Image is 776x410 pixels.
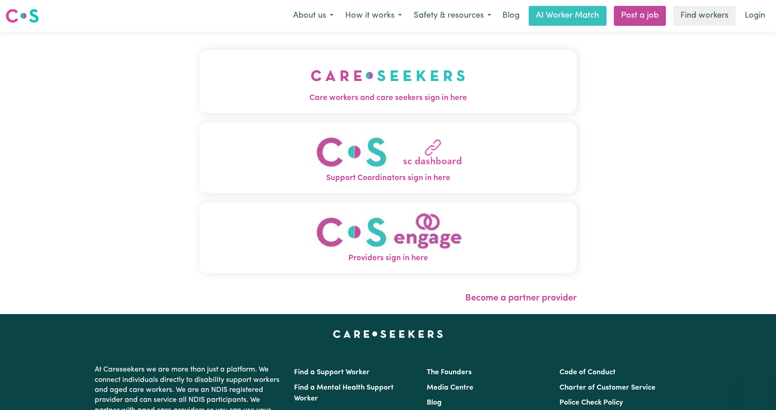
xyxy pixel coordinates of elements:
button: About us [287,6,339,25]
a: Blog [497,6,525,26]
a: Blog [427,399,442,406]
a: Post a job [614,6,666,26]
button: Safety & resources [408,6,497,25]
a: The Founders [427,369,472,376]
a: Charter of Customer Service [559,384,656,391]
a: Login [739,6,771,26]
a: Police Check Policy [559,399,623,406]
span: Care workers and care seekers sign in here [199,92,577,104]
a: Media Centre [427,384,473,391]
a: Become a partner provider [465,294,577,303]
button: How it works [339,6,408,25]
a: Find workers [673,6,736,26]
button: Providers sign in here [199,202,577,273]
a: AI Worker Match [529,6,607,26]
a: Careseekers logo [5,5,39,26]
iframe: Button to launch messaging window [740,374,769,403]
span: Support Coordinators sign in here [199,172,577,184]
button: Support Coordinators sign in here [199,122,577,193]
span: Providers sign in here [199,253,577,264]
img: Careseekers logo [5,8,39,24]
a: Code of Conduct [559,369,616,376]
a: Find a Support Worker [294,369,370,376]
a: Find a Mental Health Support Worker [294,384,394,402]
button: Care workers and care seekers sign in here [199,50,577,113]
a: Careseekers home page [333,330,443,338]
